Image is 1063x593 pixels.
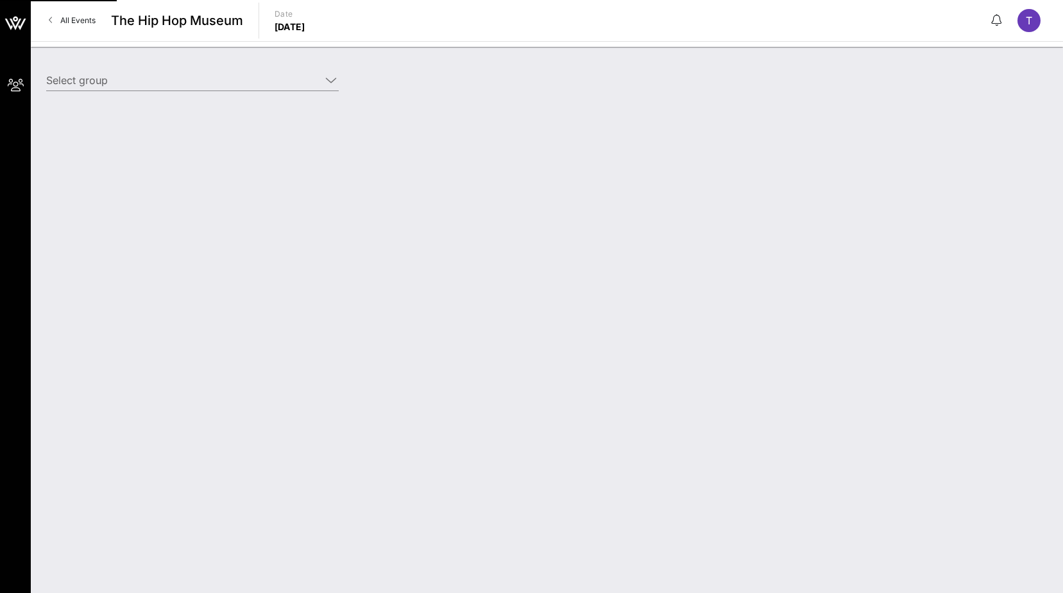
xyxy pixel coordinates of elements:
span: t [1026,14,1032,27]
span: The Hip Hop Museum [111,11,243,30]
p: Date [275,8,305,21]
span: All Events [60,15,96,25]
div: t [1017,9,1041,32]
a: All Events [41,10,103,31]
p: [DATE] [275,21,305,33]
